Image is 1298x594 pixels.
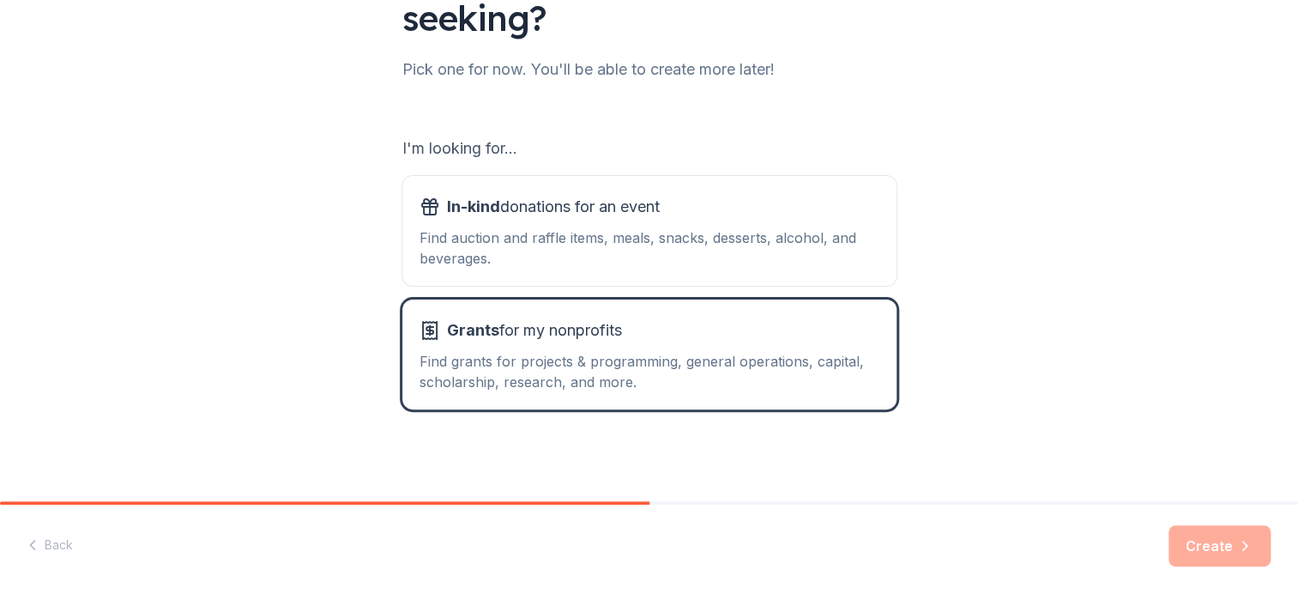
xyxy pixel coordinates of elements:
[402,135,897,162] div: I'm looking for...
[402,300,897,409] button: Grantsfor my nonprofitsFind grants for projects & programming, general operations, capital, schol...
[402,56,897,83] div: Pick one for now. You'll be able to create more later!
[447,317,622,344] span: for my nonprofits
[402,176,897,286] button: In-kinddonations for an eventFind auction and raffle items, meals, snacks, desserts, alcohol, and...
[447,197,500,215] span: In-kind
[420,227,879,269] div: Find auction and raffle items, meals, snacks, desserts, alcohol, and beverages.
[447,321,499,339] span: Grants
[447,193,660,221] span: donations for an event
[420,351,879,392] div: Find grants for projects & programming, general operations, capital, scholarship, research, and m...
